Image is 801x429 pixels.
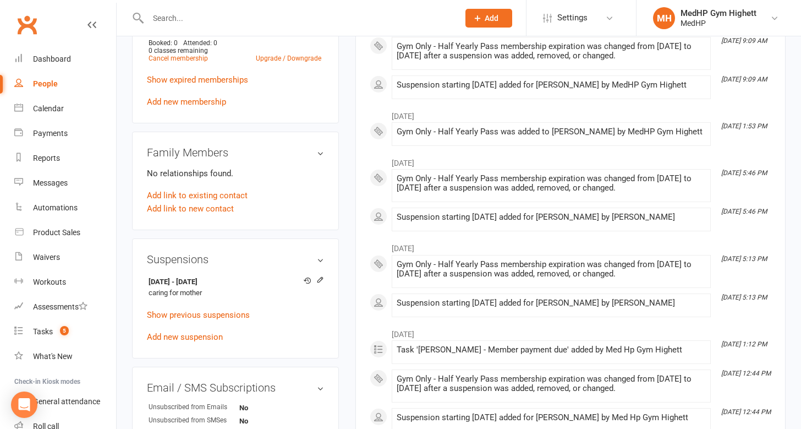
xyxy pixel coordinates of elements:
[485,14,498,23] span: Add
[14,96,116,121] a: Calendar
[147,97,226,107] a: Add new membership
[14,220,116,245] a: Product Sales
[721,37,767,45] i: [DATE] 9:09 AM
[147,167,324,180] p: No relationships found.
[33,55,71,63] div: Dashboard
[397,80,706,90] div: Suspension starting [DATE] added for [PERSON_NAME] by MedHP Gym Highett
[147,75,248,85] a: Show expired memberships
[14,146,116,171] a: Reports
[721,75,767,83] i: [DATE] 9:09 AM
[721,169,767,177] i: [DATE] 5:46 PM
[145,10,451,26] input: Search...
[465,9,512,28] button: Add
[147,382,324,394] h3: Email / SMS Subscriptions
[397,298,706,308] div: Suspension starting [DATE] added for [PERSON_NAME] by [PERSON_NAME]
[149,402,239,412] div: Unsubscribed from Emails
[33,397,100,406] div: General attendance
[370,323,771,340] li: [DATE]
[149,39,178,47] span: Booked: 0
[147,253,324,265] h3: Suspensions
[681,18,756,28] div: MedHP
[11,392,37,418] div: Open Intercom Messenger
[721,340,767,348] i: [DATE] 1:12 PM
[370,151,771,169] li: [DATE]
[33,79,58,88] div: People
[14,270,116,295] a: Workouts
[33,104,64,113] div: Calendar
[13,11,41,39] a: Clubworx
[149,55,208,62] a: Cancel membership
[14,319,116,344] a: Tasks 5
[147,274,324,301] li: caring for mother
[147,146,324,159] h3: Family Members
[397,413,706,422] div: Suspension starting [DATE] added for [PERSON_NAME] by Med Hp Gym Highett
[721,255,767,263] i: [DATE] 5:13 PM
[557,6,588,30] span: Settings
[370,237,771,254] li: [DATE]
[14,344,116,369] a: What's New
[397,374,706,393] div: Gym Only - Half Yearly Pass membership expiration was changed from [DATE] to [DATE] after a suspe...
[33,253,60,262] div: Waivers
[14,171,116,196] a: Messages
[370,105,771,122] li: [DATE]
[14,121,116,146] a: Payments
[397,127,706,137] div: Gym Only - Half Yearly Pass was added to [PERSON_NAME] by MedHP Gym Highett
[681,8,756,18] div: MedHP Gym Highett
[147,189,248,202] a: Add link to existing contact
[397,42,706,61] div: Gym Only - Half Yearly Pass membership expiration was changed from [DATE] to [DATE] after a suspe...
[147,332,223,342] a: Add new suspension
[33,154,60,162] div: Reports
[14,72,116,96] a: People
[178,29,197,37] span: [DATE]
[149,415,239,426] div: Unsubscribed from SMSes
[14,47,116,72] a: Dashboard
[33,352,73,361] div: What's New
[239,404,303,412] strong: No
[14,196,116,220] a: Automations
[14,389,116,414] a: General attendance kiosk mode
[721,294,767,301] i: [DATE] 5:13 PM
[33,278,66,286] div: Workouts
[653,7,675,29] div: MH
[721,370,771,377] i: [DATE] 12:44 PM
[149,47,208,55] span: 0 classes remaining
[149,276,319,288] strong: [DATE] - [DATE]
[721,408,771,416] i: [DATE] 12:44 PM
[183,39,217,47] span: Attended: 0
[397,345,706,355] div: Task '[PERSON_NAME] - Member payment due' added by Med Hp Gym Highett
[14,295,116,319] a: Assessments
[33,203,78,212] div: Automations
[397,174,706,193] div: Gym Only - Half Yearly Pass membership expiration was changed from [DATE] to [DATE] after a suspe...
[239,417,303,425] strong: No
[147,310,250,320] a: Show previous suspensions
[256,55,321,62] a: Upgrade / Downgrade
[721,208,767,215] i: [DATE] 5:46 PM
[149,29,168,37] span: [DATE]
[33,129,68,138] div: Payments
[721,122,767,130] i: [DATE] 1:53 PM
[397,260,706,279] div: Gym Only - Half Yearly Pass membership expiration was changed from [DATE] to [DATE] after a suspe...
[33,178,68,187] div: Messages
[147,202,234,215] a: Add link to new contact
[60,326,69,335] span: 5
[397,213,706,222] div: Suspension starting [DATE] added for [PERSON_NAME] by [PERSON_NAME]
[33,327,53,336] div: Tasks
[14,245,116,270] a: Waivers
[33,228,80,237] div: Product Sales
[33,302,87,311] div: Assessments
